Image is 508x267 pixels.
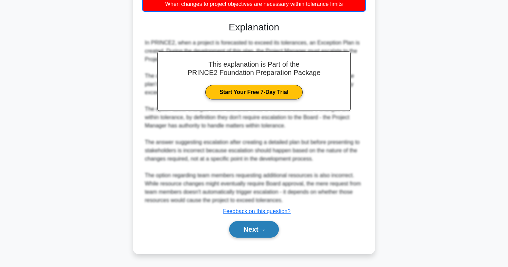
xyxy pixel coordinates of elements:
a: Feedback on this question? [223,208,291,214]
h3: Explanation [146,21,362,33]
button: Next [229,221,279,238]
div: In PRINCE2, when a project is forecasted to exceed its tolerances, an Exception Plan is created. ... [145,39,363,204]
a: Start Your Free 7-Day Trial [205,85,302,99]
